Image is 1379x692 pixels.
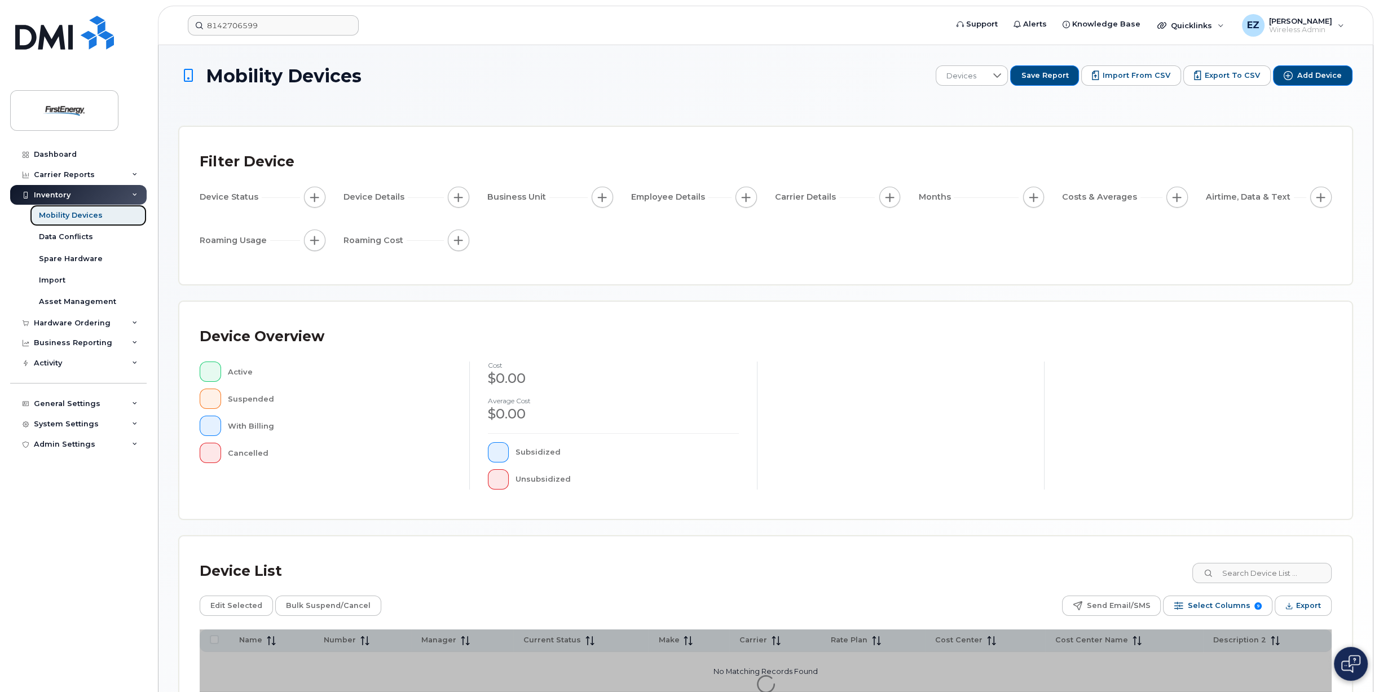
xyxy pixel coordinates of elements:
div: $0.00 [488,404,739,424]
span: Export to CSV [1205,70,1260,81]
span: 9 [1254,602,1262,610]
div: Suspended [228,389,451,409]
button: Save Report [1010,65,1079,86]
span: Carrier Details [775,191,839,203]
button: Edit Selected [200,596,273,616]
span: Mobility Devices [206,66,362,86]
span: Device Status [200,191,262,203]
div: Active [228,362,451,382]
h4: Average cost [488,397,739,404]
button: Select Columns 9 [1163,596,1272,616]
div: With Billing [228,416,451,436]
span: Roaming Usage [200,235,270,246]
span: Costs & Averages [1062,191,1140,203]
input: Search Device List ... [1192,563,1332,583]
button: Export to CSV [1183,65,1271,86]
button: Bulk Suspend/Cancel [275,596,381,616]
button: Export [1275,596,1332,616]
button: Import from CSV [1081,65,1181,86]
span: Add Device [1297,70,1342,81]
div: Device Overview [200,322,324,351]
span: Devices [936,66,986,86]
div: Subsidized [516,442,738,462]
span: Employee Details [631,191,708,203]
span: Export [1296,597,1321,614]
h4: cost [488,362,739,369]
span: Send Email/SMS [1086,597,1150,614]
span: Months [918,191,954,203]
span: Roaming Cost [343,235,407,246]
button: Send Email/SMS [1062,596,1161,616]
span: Save Report [1021,70,1068,81]
div: Cancelled [228,443,451,463]
div: Unsubsidized [516,469,738,490]
div: Filter Device [200,147,294,177]
button: Add Device [1273,65,1352,86]
img: Open chat [1341,655,1360,673]
span: Airtime, Data & Text [1206,191,1294,203]
span: Business Unit [487,191,549,203]
div: $0.00 [488,369,739,388]
span: Device Details [343,191,408,203]
span: Edit Selected [210,597,262,614]
span: Bulk Suspend/Cancel [286,597,371,614]
span: Select Columns [1187,597,1250,614]
span: Import from CSV [1103,70,1170,81]
div: Device List [200,557,282,586]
